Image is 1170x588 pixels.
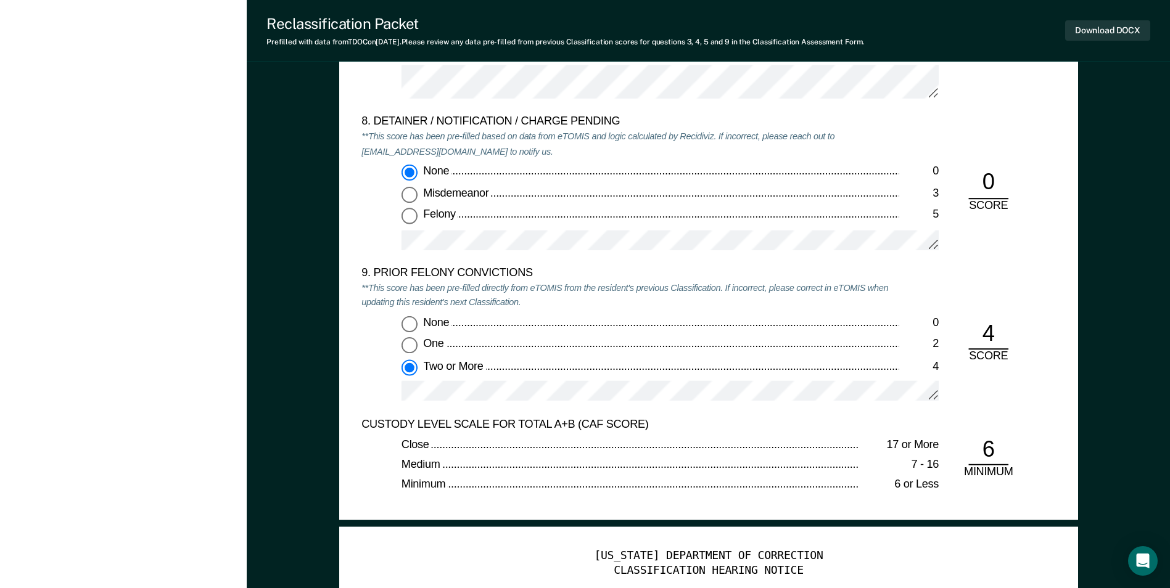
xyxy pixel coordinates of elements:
[859,458,939,473] div: 7 - 16
[266,15,864,33] div: Reclassification Packet
[899,208,939,223] div: 5
[361,267,899,282] div: 9. PRIOR FELONY CONVICTIONS
[899,338,939,353] div: 2
[968,169,1008,199] div: 0
[899,316,939,330] div: 0
[899,165,939,179] div: 0
[1128,546,1158,576] div: Open Intercom Messenger
[958,466,1018,481] div: MINIMUM
[958,199,1018,214] div: SCORE
[266,38,864,46] div: Prefilled with data from TDOC on [DATE] . Please review any data pre-filled from previous Classif...
[859,438,939,452] div: 17 or More
[361,549,1055,564] div: [US_STATE] DEPARTMENT OF CORRECTION
[402,359,418,375] input: Two or More4
[402,438,431,450] span: Close
[402,165,418,181] input: None0
[402,478,448,491] span: Minimum
[958,350,1018,365] div: SCORE
[402,316,418,332] input: None0
[968,320,1008,350] div: 4
[423,165,451,177] span: None
[361,115,899,130] div: 8. DETAINER / NOTIFICATION / CHARGE PENDING
[968,436,1008,466] div: 6
[899,187,939,202] div: 3
[402,338,418,354] input: One2
[859,478,939,493] div: 6 or Less
[361,563,1055,578] div: CLASSIFICATION HEARING NOTICE
[423,338,446,350] span: One
[361,418,899,433] div: CUSTODY LEVEL SCALE FOR TOTAL A+B (CAF SCORE)
[402,458,442,470] span: Medium
[423,316,451,328] span: None
[361,282,888,308] em: **This score has been pre-filled directly from eTOMIS from the resident's previous Classification...
[423,359,485,372] span: Two or More
[361,131,834,157] em: **This score has been pre-filled based on data from eTOMIS and logic calculated by Recidiviz. If ...
[423,187,491,199] span: Misdemeanor
[402,208,418,224] input: Felony5
[1065,20,1150,41] button: Download DOCX
[423,208,458,221] span: Felony
[402,187,418,203] input: Misdemeanor3
[899,359,939,374] div: 4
